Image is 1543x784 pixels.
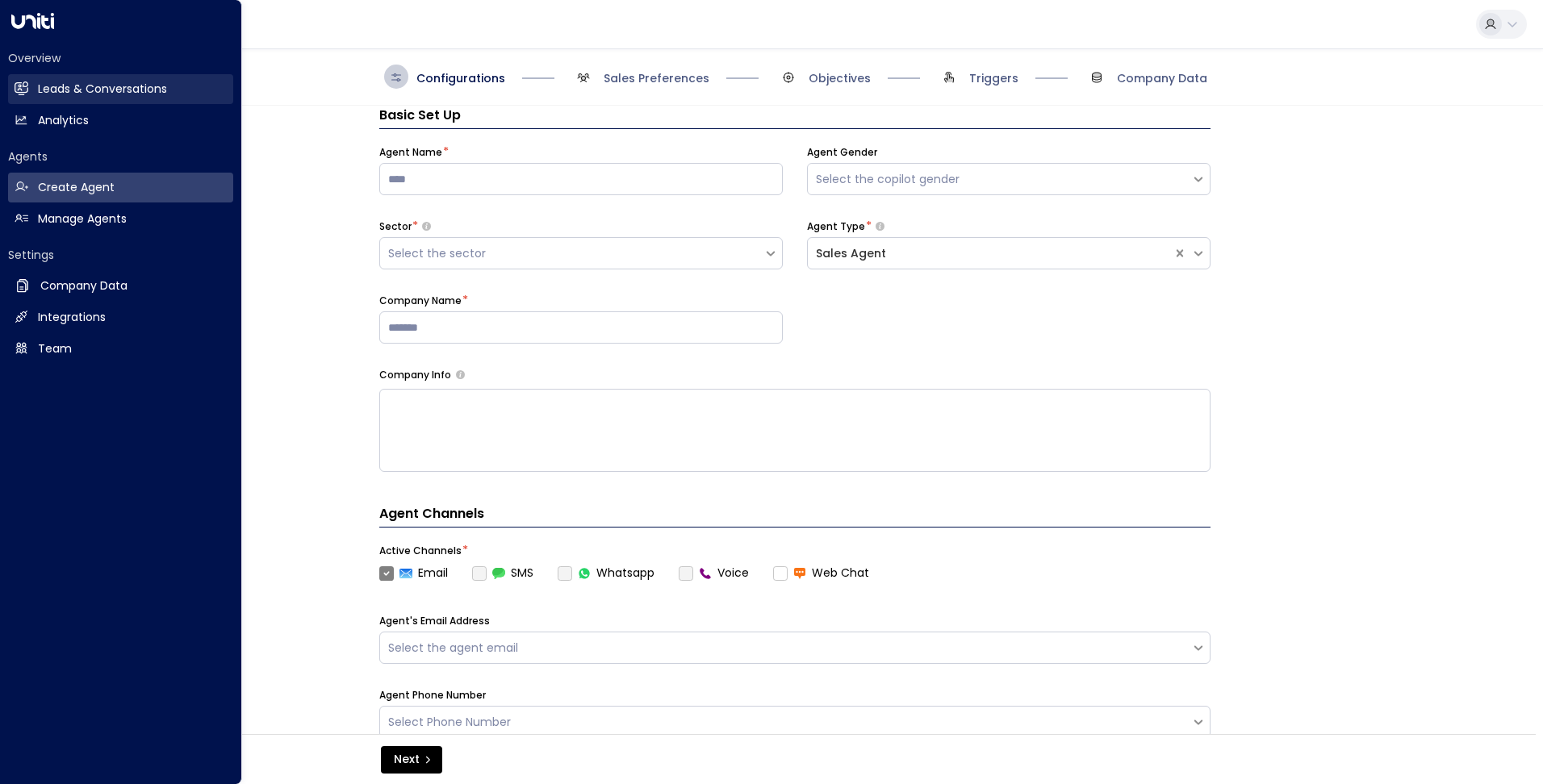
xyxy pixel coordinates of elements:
h2: Leads & Conversations [38,81,167,98]
h2: Company Data [40,277,128,294]
div: Select the agent email [388,640,1183,657]
label: Agent's Email Address [379,614,490,628]
div: Select the copilot gender [816,171,1183,188]
label: Company Info [379,368,451,382]
span: Sales Preferences [604,70,709,86]
label: Sector [379,219,412,234]
button: Next [381,746,442,774]
a: Team [8,334,233,364]
div: Select the sector [388,245,755,262]
label: Whatsapp [558,565,654,582]
h2: Overview [8,50,233,66]
label: Agent Gender [807,145,877,160]
h2: Agents [8,148,233,165]
span: Triggers [969,70,1018,86]
div: To activate this channel, please go to the Integrations page [472,565,533,582]
button: Select whether your copilot will handle inquiries directly from leads or from brokers representin... [422,221,431,231]
div: Select Phone Number [388,714,1183,731]
a: Company Data [8,271,233,301]
button: Select whether your copilot will handle inquiries directly from leads or from brokers representin... [876,221,884,231]
h2: Integrations [38,309,106,326]
div: Sales Agent [816,245,1165,262]
div: To activate this channel, please go to the Integrations page [558,565,654,582]
a: Manage Agents [8,204,233,234]
a: Leads & Conversations [8,74,233,104]
label: Email [379,565,448,582]
span: Company Data [1117,70,1207,86]
h3: Basic Set Up [379,106,1211,129]
h4: Agent Channels [379,504,1211,528]
label: Agent Name [379,145,442,160]
div: To activate this channel, please go to the Integrations page [679,565,749,582]
h2: Analytics [38,112,89,129]
span: Configurations [416,70,505,86]
label: Agent Phone Number [379,688,486,703]
label: Agent Type [807,219,865,234]
label: SMS [472,565,533,582]
h2: Settings [8,247,233,263]
a: Integrations [8,302,233,332]
a: Create Agent [8,173,233,202]
label: Company Name [379,294,462,308]
a: Analytics [8,106,233,136]
h2: Create Agent [38,179,115,196]
label: Voice [679,565,749,582]
label: Web Chat [773,565,869,582]
span: Objectives [809,70,871,86]
label: Active Channels [379,544,462,558]
button: Provide a brief overview of your company, including your industry, products or services, and any ... [456,370,465,379]
h2: Manage Agents [38,211,127,227]
h2: Team [38,340,72,357]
